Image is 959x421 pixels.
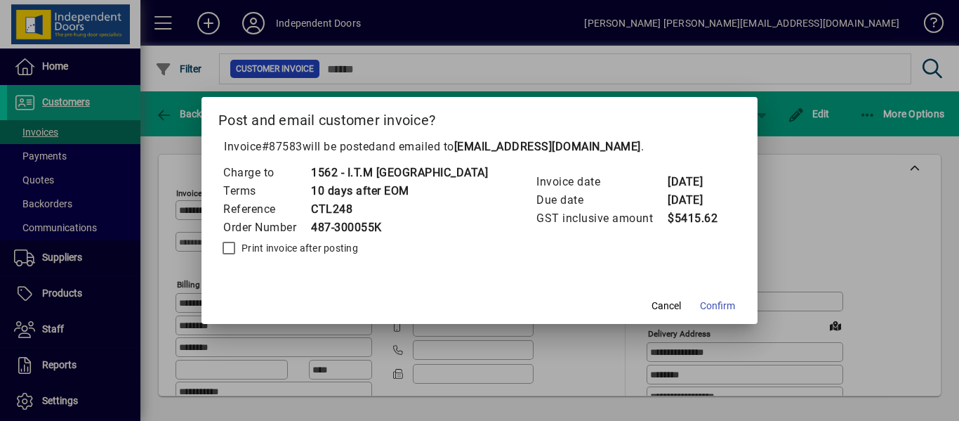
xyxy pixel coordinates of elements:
[652,299,681,313] span: Cancel
[223,200,310,219] td: Reference
[454,140,641,153] b: [EMAIL_ADDRESS][DOMAIN_NAME]
[644,293,689,318] button: Cancel
[667,173,723,191] td: [DATE]
[262,140,303,153] span: #87583
[223,219,310,237] td: Order Number
[667,209,723,228] td: $5415.62
[310,182,488,200] td: 10 days after EOM
[694,293,741,318] button: Confirm
[223,182,310,200] td: Terms
[223,164,310,182] td: Charge to
[376,140,641,153] span: and emailed to
[536,191,667,209] td: Due date
[218,138,741,155] p: Invoice will be posted .
[310,200,488,219] td: CTL248
[201,97,758,138] h2: Post and email customer invoice?
[310,219,488,237] td: 487-300055K
[239,241,358,255] label: Print invoice after posting
[536,209,667,228] td: GST inclusive amount
[667,191,723,209] td: [DATE]
[536,173,667,191] td: Invoice date
[700,299,735,313] span: Confirm
[310,164,488,182] td: 1562 - I.T.M [GEOGRAPHIC_DATA]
